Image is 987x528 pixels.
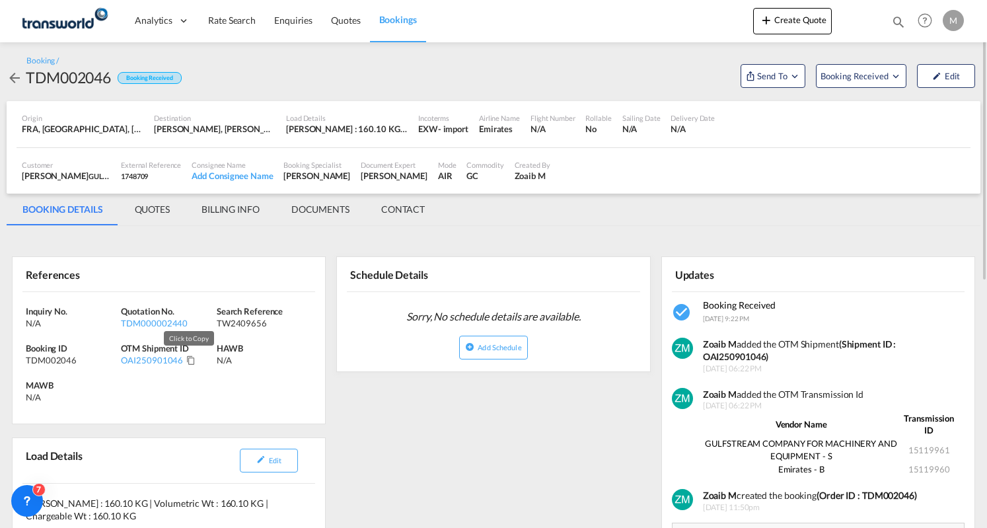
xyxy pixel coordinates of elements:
[530,113,575,123] div: Flight Number
[186,356,196,365] md-icon: Click to Copy
[26,67,111,88] div: TDM002046
[286,113,408,123] div: Load Details
[585,113,611,123] div: Rollable
[756,69,789,83] span: Send To
[22,170,110,182] div: [PERSON_NAME]
[164,331,214,346] md-tooltip: Click to Copy
[7,70,22,86] md-icon: icon-arrow-left
[240,449,298,472] button: icon-pencilEdit
[22,443,88,478] div: Load Details
[899,463,959,476] td: 15119960
[26,380,54,391] span: MAWB
[13,13,278,27] body: Editor, editor8
[703,400,959,412] span: [DATE] 06:22 PM
[217,343,243,354] span: HAWB
[703,489,959,502] div: created the booking
[379,14,417,25] span: Bookings
[466,160,503,170] div: Commodity
[891,15,906,34] div: icon-magnify
[26,354,118,366] div: TDM002046
[703,389,737,400] strong: Zoaib M
[917,64,975,88] button: icon-pencilEdit
[671,123,715,135] div: N/A
[418,113,468,123] div: Incoterms
[943,10,964,31] div: M
[703,463,900,476] td: Emirates - B
[217,317,309,329] div: TW2409656
[479,123,520,135] div: Emirates
[753,8,832,34] button: icon-plus 400-fgCreate Quote
[118,72,181,85] div: Booking Received
[331,15,360,26] span: Quotes
[22,113,143,123] div: Origin
[622,123,661,135] div: N/A
[438,123,468,135] div: - import
[438,160,457,170] div: Mode
[585,123,611,135] div: No
[283,170,350,182] div: [PERSON_NAME]
[466,170,503,182] div: GC
[515,170,550,182] div: Zoaib M
[121,317,213,329] div: TDM000002440
[135,14,172,27] span: Analytics
[932,71,941,81] md-icon: icon-pencil
[914,9,943,33] div: Help
[671,113,715,123] div: Delivery Date
[817,490,917,501] b: (Order ID : TDM002046)
[119,194,186,225] md-tab-item: QUOTES
[26,343,67,354] span: Booking ID
[22,123,143,135] div: FRA, Frankfurt am Main International, Frankfurt-am-Main, Germany, Western Europe, Europe
[22,262,166,285] div: References
[703,338,737,350] strong: Zoaib M
[7,194,119,225] md-tab-item: BOOKING DETAILS
[365,194,441,225] md-tab-item: CONTACT
[256,455,266,464] md-icon: icon-pencil
[286,123,408,135] div: [PERSON_NAME] : 160.10 KG | Volumetric Wt : 160.10 KG | Chargeable Wt : 160.10 KG
[26,391,41,403] div: N/A
[154,113,275,123] div: Destination
[217,306,283,317] span: Search Reference
[776,419,827,430] strong: Vendor Name
[7,194,441,225] md-pagination-wrapper: Use the left and right arrow keys to navigate between tabs
[622,113,661,123] div: Sailing Date
[121,343,189,354] span: OTM Shipment ID
[7,67,26,88] div: icon-arrow-left
[703,363,959,375] span: [DATE] 06:22 PM
[121,354,183,366] div: OAI250901046
[418,123,438,135] div: EXW
[121,160,181,170] div: External Reference
[816,64,906,88] button: Open demo menu
[741,64,805,88] button: Open demo menu
[401,304,586,329] span: Sorry, No schedule details are available.
[26,306,67,317] span: Inquiry No.
[904,413,954,435] strong: Transmission ID
[26,56,59,67] div: Booking /
[459,336,527,359] button: icon-plus-circleAdd Schedule
[703,502,959,513] span: [DATE] 11:50pm
[703,437,900,462] td: GULFSTREAM COMPANY FOR MACHINERY AND EQUIPMENT - S
[703,490,737,501] b: Zoaib M
[479,113,520,123] div: Airline Name
[672,262,816,285] div: Updates
[672,302,693,323] md-icon: icon-checkbox-marked-circle
[530,123,575,135] div: N/A
[269,456,281,465] span: Edit
[121,306,174,317] span: Quotation No.
[672,489,693,510] img: v+XMcPmzgAAAABJRU5ErkJggg==
[186,194,275,225] md-tab-item: BILLING INFO
[275,194,365,225] md-tab-item: DOCUMENTS
[515,160,550,170] div: Created By
[192,170,273,182] div: Add Consignee Name
[465,342,474,352] md-icon: icon-plus-circle
[26,317,118,329] div: N/A
[217,354,312,366] div: N/A
[274,15,312,26] span: Enquiries
[672,338,693,359] img: v+XMcPmzgAAAABJRU5ErkJggg==
[283,160,350,170] div: Booking Specialist
[914,9,936,32] span: Help
[208,15,256,26] span: Rate Search
[22,160,110,170] div: Customer
[703,338,959,363] div: added the OTM Shipment
[703,315,750,322] span: [DATE] 9:22 PM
